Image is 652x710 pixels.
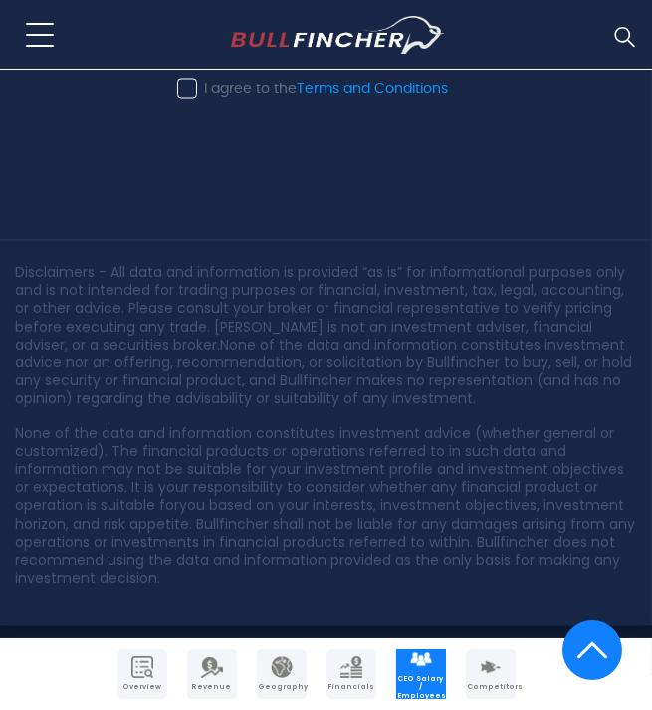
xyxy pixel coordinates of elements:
span: Competitors [468,683,514,691]
img: bullfincher logo [231,16,445,54]
a: Go to homepage [231,16,445,54]
p: None of the data and information constitutes investment advice (whether general or customized). T... [15,425,637,589]
a: Company Competitors [466,649,516,699]
p: Disclaimers - All data and information is provided “as is” for informational purposes only and is... [15,264,637,409]
a: Company Overview [117,649,167,699]
a: Company Employees [396,649,446,699]
a: Company Revenue [187,649,237,699]
a: Company Product/Geography [257,649,307,699]
iframe: reCAPTCHA [207,120,449,182]
span: Financials [328,683,374,691]
span: Overview [119,683,165,691]
span: CEO Salary / Employees [398,675,444,700]
a: Company Financials [326,649,376,699]
a: Terms and Conditions [298,83,449,97]
span: Revenue [189,683,235,691]
label: I agree to the [177,81,449,99]
span: Geography [259,683,305,691]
